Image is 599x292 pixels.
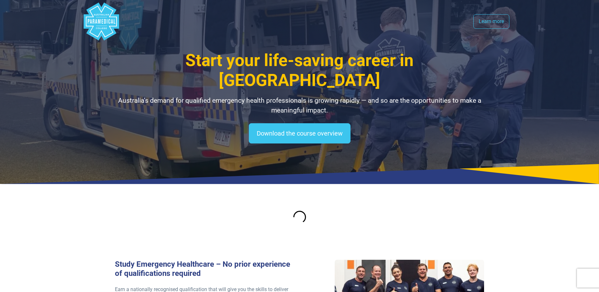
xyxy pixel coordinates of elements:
div: Australian Paramedical College [82,3,120,40]
h3: Study Emergency Healthcare – No prior experience of qualifications required [115,260,296,278]
p: Australia’s demand for qualified emergency health professionals is growing rapidly — and so are t... [115,96,484,116]
span: Start your life-saving career in [GEOGRAPHIC_DATA] [185,51,414,90]
a: Learn more [473,14,509,29]
a: Download the course overview [249,123,350,143]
